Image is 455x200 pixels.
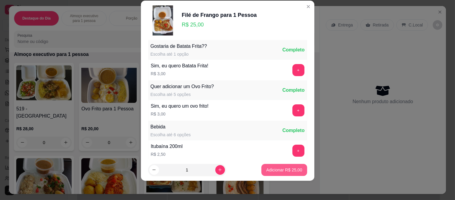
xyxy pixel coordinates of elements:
[282,46,305,54] div: Completo
[182,20,257,29] p: R$ 25,00
[151,111,209,117] p: R$ 3,00
[151,62,208,69] div: Sim, eu quero Batata Frita!
[292,145,304,157] button: add
[151,43,207,50] div: Gostaria de Batata Frita??
[151,91,214,97] div: Escolha até 5 opções
[149,165,159,175] button: decrease-product-quantity
[151,143,183,150] div: Itubaína 200ml
[151,123,191,131] div: Bebida
[215,165,225,175] button: increase-product-quantity
[151,151,183,157] p: R$ 2,50
[151,103,209,110] div: Sim, eu quero um ovo frito!
[282,127,305,134] div: Completo
[266,167,302,173] p: Adicionar R$ 25,00
[282,87,305,94] div: Completo
[304,2,313,11] button: Close
[182,11,257,19] div: Filé de Frango para 1 Pessoa
[292,64,304,76] button: add
[261,164,307,176] button: Adicionar R$ 25,00
[151,51,207,57] div: Escolha até 1 opção
[151,71,208,77] p: R$ 3,00
[292,104,304,116] button: add
[151,132,191,138] div: Escolha até 6 opções
[148,5,178,35] img: product-image
[151,83,214,90] div: Quer adicionar um Ovo Frito?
